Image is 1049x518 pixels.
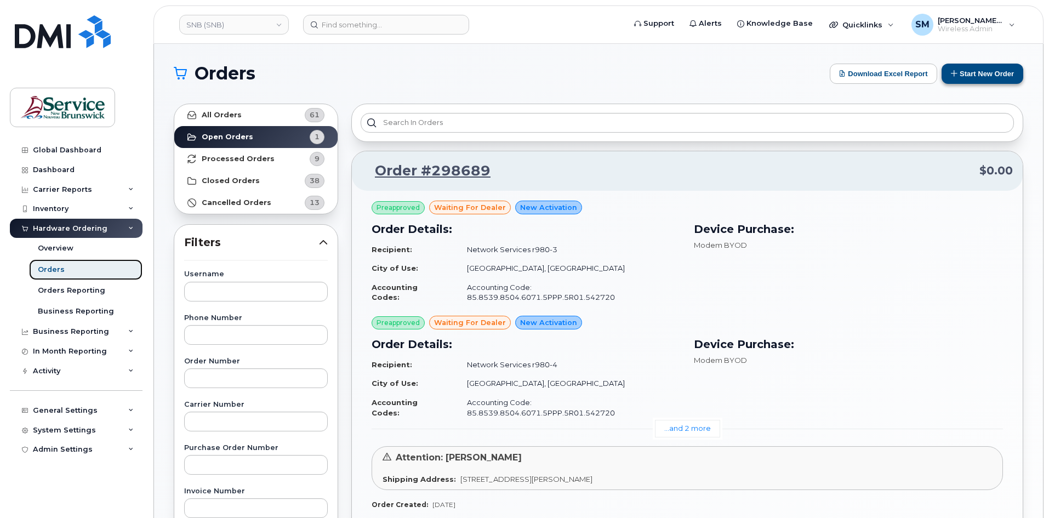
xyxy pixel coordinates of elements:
[383,475,456,483] strong: Shipping Address:
[184,488,328,495] label: Invoice Number
[372,283,418,302] strong: Accounting Codes:
[520,202,577,213] span: New Activation
[457,259,681,278] td: [GEOGRAPHIC_DATA], [GEOGRAPHIC_DATA]
[372,379,418,388] strong: City of Use:
[362,161,491,181] a: Order #298689
[174,148,338,170] a: Processed Orders9
[396,452,522,463] span: Attention: [PERSON_NAME]
[174,126,338,148] a: Open Orders1
[202,111,242,119] strong: All Orders
[202,177,260,185] strong: Closed Orders
[174,170,338,192] a: Closed Orders38
[184,358,328,365] label: Order Number
[184,271,328,278] label: Username
[434,317,506,328] span: waiting for dealer
[315,153,320,164] span: 9
[432,500,455,509] span: [DATE]
[460,475,592,483] span: [STREET_ADDRESS][PERSON_NAME]
[457,278,681,307] td: Accounting Code: 85.8539.8504.6071.5PPP.5R01.542720
[372,245,412,254] strong: Recipient:
[457,374,681,393] td: [GEOGRAPHIC_DATA], [GEOGRAPHIC_DATA]
[372,221,681,237] h3: Order Details:
[520,317,577,328] span: New Activation
[457,240,681,259] td: Network Services r980-3
[202,155,275,163] strong: Processed Orders
[942,64,1023,84] button: Start New Order
[372,500,428,509] strong: Order Created:
[979,163,1013,179] span: $0.00
[457,355,681,374] td: Network Services r980-4
[694,241,747,249] span: Modem BYOD
[184,315,328,322] label: Phone Number
[372,360,412,369] strong: Recipient:
[184,235,319,251] span: Filters
[310,110,320,120] span: 61
[202,133,253,141] strong: Open Orders
[184,445,328,452] label: Purchase Order Number
[174,104,338,126] a: All Orders61
[830,64,937,84] button: Download Excel Report
[377,203,420,213] span: Preapproved
[457,393,681,422] td: Accounting Code: 85.8539.8504.6071.5PPP.5R01.542720
[310,175,320,186] span: 38
[372,398,418,417] strong: Accounting Codes:
[315,132,320,142] span: 1
[694,356,747,365] span: Modem BYOD
[372,264,418,272] strong: City of Use:
[195,65,255,82] span: Orders
[434,202,506,213] span: waiting for dealer
[377,318,420,328] span: Preapproved
[184,401,328,408] label: Carrier Number
[372,336,681,352] h3: Order Details:
[694,336,1003,352] h3: Device Purchase:
[694,221,1003,237] h3: Device Purchase:
[310,197,320,208] span: 13
[361,113,1014,133] input: Search in orders
[655,420,720,437] a: ...and 2 more
[202,198,271,207] strong: Cancelled Orders
[174,192,338,214] a: Cancelled Orders13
